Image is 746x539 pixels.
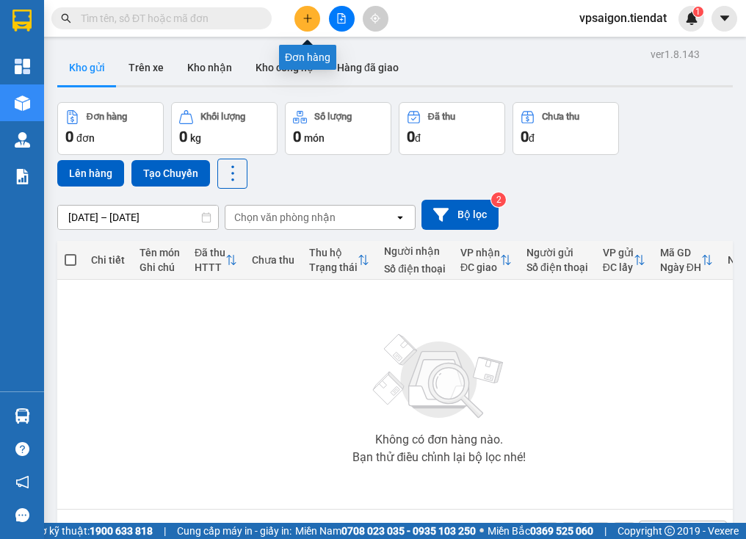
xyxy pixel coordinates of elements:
div: Số điện thoại [526,261,588,273]
span: vpsaigon.tiendat [568,9,678,27]
div: Số lượng [314,112,352,122]
div: Trạng thái [309,261,358,273]
div: Mã GD [660,247,701,258]
button: Khối lượng0kg [171,102,278,155]
div: ver 1.8.143 [651,46,700,62]
div: Đã thu [428,112,455,122]
img: warehouse-icon [15,132,30,148]
span: search [61,13,71,23]
div: ĐC lấy [603,261,634,273]
div: Người nhận [384,245,446,257]
span: Miền Nam [295,523,476,539]
button: aim [363,6,388,32]
div: VP nhận [460,247,500,258]
div: Đơn hàng [279,45,336,70]
span: 0 [293,128,301,145]
svg: open [394,211,406,223]
div: Đã thu [195,247,225,258]
button: Kho công nợ [244,50,325,85]
button: plus [294,6,320,32]
th: Toggle SortBy [595,241,653,280]
span: notification [15,475,29,489]
span: file-add [336,13,347,23]
button: file-add [329,6,355,32]
span: Hỗ trợ kỹ thuật: [18,523,153,539]
sup: 2 [491,192,506,207]
img: solution-icon [15,169,30,184]
img: icon-new-feature [685,12,698,25]
div: Không có đơn hàng nào. [375,434,503,446]
img: logo-vxr [12,10,32,32]
span: question-circle [15,442,29,456]
span: | [164,523,166,539]
span: kg [190,132,201,144]
div: VP gửi [603,247,634,258]
span: đơn [76,132,95,144]
button: Số lượng0món [285,102,391,155]
div: Người gửi [526,247,588,258]
button: Chưa thu0đ [513,102,619,155]
div: Thu hộ [309,247,358,258]
span: 0 [65,128,73,145]
div: Chọn văn phòng nhận [234,210,336,225]
div: Ngày ĐH [660,261,701,273]
th: Toggle SortBy [653,241,720,280]
img: dashboard-icon [15,59,30,74]
strong: 1900 633 818 [90,525,153,537]
button: Bộ lọc [421,200,499,230]
button: Đơn hàng0đơn [57,102,164,155]
span: Miền Bắc [488,523,593,539]
sup: 1 [693,7,703,17]
button: Kho nhận [175,50,244,85]
button: Trên xe [117,50,175,85]
div: Tên món [140,247,180,258]
div: ĐC giao [460,261,500,273]
div: Chi tiết [91,254,125,266]
img: warehouse-icon [15,408,30,424]
span: ⚪️ [479,528,484,534]
span: Cung cấp máy in - giấy in: [177,523,291,539]
button: Lên hàng [57,160,124,187]
input: Select a date range. [58,206,218,229]
span: caret-down [718,12,731,25]
span: 1 [695,7,700,17]
img: svg+xml;base64,PHN2ZyBjbGFzcz0ibGlzdC1wbHVnX19zdmciIHhtbG5zPSJodHRwOi8vd3d3LnczLm9yZy8yMDAwL3N2Zy... [366,325,513,428]
th: Toggle SortBy [187,241,245,280]
span: | [604,523,606,539]
span: đ [529,132,535,144]
button: Kho gửi [57,50,117,85]
div: HTTT [195,261,225,273]
span: món [304,132,325,144]
strong: 0708 023 035 - 0935 103 250 [341,525,476,537]
div: Chưa thu [252,254,294,266]
th: Toggle SortBy [302,241,377,280]
button: Hàng đã giao [325,50,410,85]
div: Ghi chú [140,261,180,273]
span: đ [415,132,421,144]
div: Bạn thử điều chỉnh lại bộ lọc nhé! [352,452,526,463]
button: caret-down [711,6,737,32]
span: copyright [664,526,675,536]
button: Đã thu0đ [399,102,505,155]
div: Khối lượng [200,112,245,122]
input: Tìm tên, số ĐT hoặc mã đơn [81,10,254,26]
span: message [15,508,29,522]
div: Đơn hàng [87,112,127,122]
span: 0 [521,128,529,145]
strong: 0369 525 060 [530,525,593,537]
button: Tạo Chuyến [131,160,210,187]
span: 0 [407,128,415,145]
div: Chưa thu [542,112,579,122]
span: plus [303,13,313,23]
span: aim [370,13,380,23]
div: Số điện thoại [384,263,446,275]
th: Toggle SortBy [453,241,519,280]
span: 0 [179,128,187,145]
img: warehouse-icon [15,95,30,111]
